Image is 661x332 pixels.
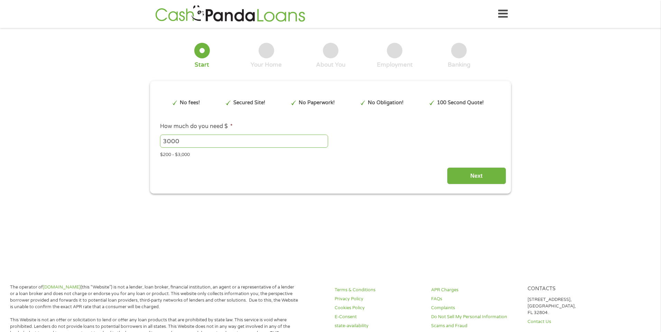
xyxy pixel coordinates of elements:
a: APR Charges [431,287,519,293]
p: [STREET_ADDRESS], [GEOGRAPHIC_DATA], FL 32804. [528,296,616,316]
div: Employment [377,61,413,69]
a: [DOMAIN_NAME] [43,284,81,290]
img: GetLoanNow Logo [153,4,307,24]
a: Terms & Conditions [335,287,423,293]
a: Do Not Sell My Personal Information [431,314,519,320]
a: FAQs [431,296,519,302]
p: The operator of (this “Website”) is not a lender, loan broker, financial institution, an agent or... [10,284,299,310]
a: Contact Us [528,319,616,325]
p: No Paperwork! [299,99,335,107]
p: No Obligation! [368,99,403,107]
label: How much do you need $ [160,123,233,130]
div: $200 - $3,000 [160,149,501,158]
div: Start [195,61,209,69]
h4: Contacts [528,286,616,292]
a: Privacy Policy [335,296,423,302]
a: Scams and Fraud [431,323,519,329]
p: Secured Site! [233,99,265,107]
a: E-Consent [335,314,423,320]
a: Complaints [431,305,519,311]
div: About You [316,61,345,69]
div: Your Home [251,61,282,69]
p: No fees! [180,99,200,107]
input: Next [447,167,506,184]
a: Cookies Policy [335,305,423,311]
p: 100 Second Quote! [437,99,484,107]
a: state-availability [335,323,423,329]
div: Banking [448,61,471,69]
